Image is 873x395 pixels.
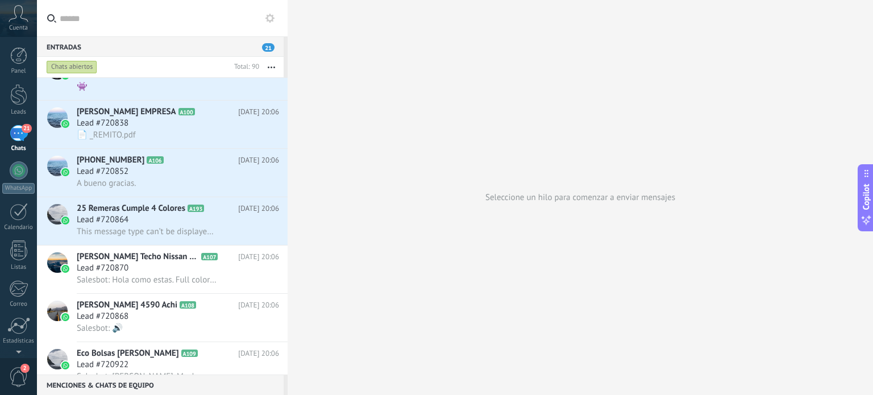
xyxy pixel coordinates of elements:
[188,205,204,212] span: A193
[2,338,35,345] div: Estadísticas
[77,106,176,118] span: [PERSON_NAME] EMPRESA
[77,251,199,263] span: [PERSON_NAME] Techo Nissan 2008
[77,323,123,334] span: Salesbot: 🔊
[37,149,288,197] a: avataricon[PHONE_NUMBER]A106[DATE] 20:06Lead #720852A bueno gracias.
[37,36,284,57] div: Entradas
[2,301,35,308] div: Correo
[77,166,128,177] span: Lead #720852
[77,226,217,237] span: This message type can’t be displayed because it’s not supported yet.
[238,203,279,214] span: [DATE] 20:06
[37,197,288,245] a: avataricon25 Remeras Cumple 4 ColoresA193[DATE] 20:06Lead #720864This message type can’t be displ...
[37,246,288,293] a: avataricon[PERSON_NAME] Techo Nissan 2008A107[DATE] 20:06Lead #720870Salesbot: Hola como estas. F...
[61,168,69,176] img: icon
[238,106,279,118] span: [DATE] 20:06
[22,124,31,133] span: 21
[77,214,128,226] span: Lead #720864
[77,81,88,92] span: 👾
[37,342,288,390] a: avatariconEco Bolsas [PERSON_NAME]A109[DATE] 20:06Lead #720922Salesbot: [PERSON_NAME]. Muchas gra...
[2,224,35,231] div: Calendario
[238,251,279,263] span: [DATE] 20:06
[2,145,35,152] div: Chats
[860,184,872,210] span: Copilot
[77,300,177,311] span: [PERSON_NAME] 4590 Achi
[262,43,275,52] span: 21
[37,101,288,148] a: avataricon[PERSON_NAME] EMPRESAA100[DATE] 20:06Lead #720838📄 _REMITO.pdf
[77,359,128,371] span: Lead #720922
[77,263,128,274] span: Lead #720870
[37,294,288,342] a: avataricon[PERSON_NAME] 4590 AchiA108[DATE] 20:06Lead #720868Salesbot: 🔊
[61,217,69,224] img: icon
[2,68,35,75] div: Panel
[37,375,284,395] div: Menciones & Chats de equipo
[230,61,259,73] div: Total: 90
[61,265,69,273] img: icon
[77,130,136,140] span: 📄 _REMITO.pdf
[77,371,217,382] span: Salesbot: [PERSON_NAME]. Muchas gracias!
[147,156,163,164] span: A106
[2,109,35,116] div: Leads
[77,275,217,285] span: Salesbot: Hola como estas. Full color sublimadas x 50 4500$ c/u el modelo trucker
[77,118,128,129] span: Lead #720838
[61,120,69,128] img: icon
[77,203,185,214] span: 25 Remeras Cumple 4 Colores
[181,350,198,357] span: A109
[178,108,195,115] span: A100
[201,253,218,260] span: A107
[238,348,279,359] span: [DATE] 20:06
[61,361,69,369] img: icon
[238,300,279,311] span: [DATE] 20:06
[77,311,128,322] span: Lead #720868
[259,57,284,77] button: Más
[238,155,279,166] span: [DATE] 20:06
[20,364,30,373] span: 2
[61,313,69,321] img: icon
[9,24,28,32] span: Cuenta
[2,264,35,271] div: Listas
[77,178,136,189] span: A bueno gracias.
[47,60,97,74] div: Chats abiertos
[77,155,144,166] span: [PHONE_NUMBER]
[180,301,196,309] span: A108
[2,183,35,194] div: WhatsApp
[77,348,179,359] span: Eco Bolsas [PERSON_NAME]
